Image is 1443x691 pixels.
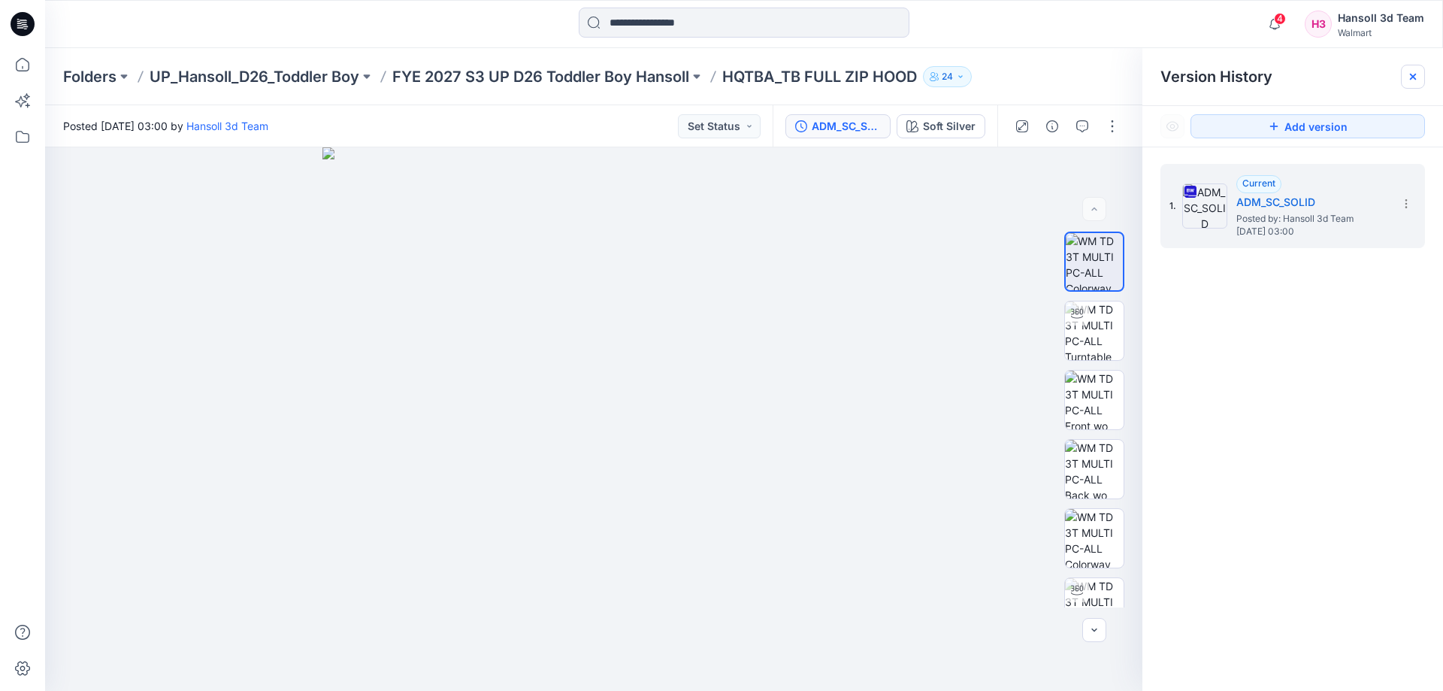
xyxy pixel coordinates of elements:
div: Walmart [1338,27,1424,38]
img: ADM_SC_SOLID [1182,183,1227,229]
button: 24 [923,66,972,87]
a: UP_Hansoll_D26_Toddler Boy [150,66,359,87]
button: Add version [1190,114,1425,138]
p: HQTBA_TB FULL ZIP HOOD [722,66,917,87]
span: 4 [1274,13,1286,25]
span: Posted by: Hansoll 3d Team [1236,211,1387,226]
span: 1. [1169,199,1176,213]
a: FYE 2027 S3 UP D26 Toddler Boy Hansoll [392,66,689,87]
a: Folders [63,66,116,87]
button: Details [1040,114,1064,138]
span: Current [1242,177,1275,189]
button: Show Hidden Versions [1160,114,1184,138]
a: Hansoll 3d Team [186,120,268,132]
img: WM TD 3T MULTI PC-ALL Front wo Avatar [1065,371,1124,429]
button: Close [1407,71,1419,83]
h5: ADM_SC_SOLID [1236,193,1387,211]
span: Posted [DATE] 03:00 by [63,118,268,134]
div: Soft Silver [923,118,976,135]
img: WM TD 3T MULTI PC-ALL Colorway wo Avatar [1066,233,1123,290]
img: WM TD 3T MULTI PC-ALL Turntable with Avatar [1065,578,1124,637]
span: Version History [1160,68,1272,86]
img: WM TD 3T MULTI PC-ALL Colorway wo Avatar [1065,509,1124,568]
button: ADM_SC_SOLID [785,114,891,138]
img: WM TD 3T MULTI PC-ALL Back wo Avatar [1065,440,1124,499]
img: WM TD 3T MULTI PC-ALL Turntable with Avatar [1065,302,1124,360]
div: H3 [1305,11,1332,38]
div: Hansoll 3d Team [1338,9,1424,27]
span: [DATE] 03:00 [1236,226,1387,237]
div: ADM_SC_SOLID [812,118,881,135]
img: eyJhbGciOiJIUzI1NiIsImtpZCI6IjAiLCJzbHQiOiJzZXMiLCJ0eXAiOiJKV1QifQ.eyJkYXRhIjp7InR5cGUiOiJzdG9yYW... [322,147,866,691]
p: 24 [942,68,953,85]
button: Soft Silver [897,114,985,138]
